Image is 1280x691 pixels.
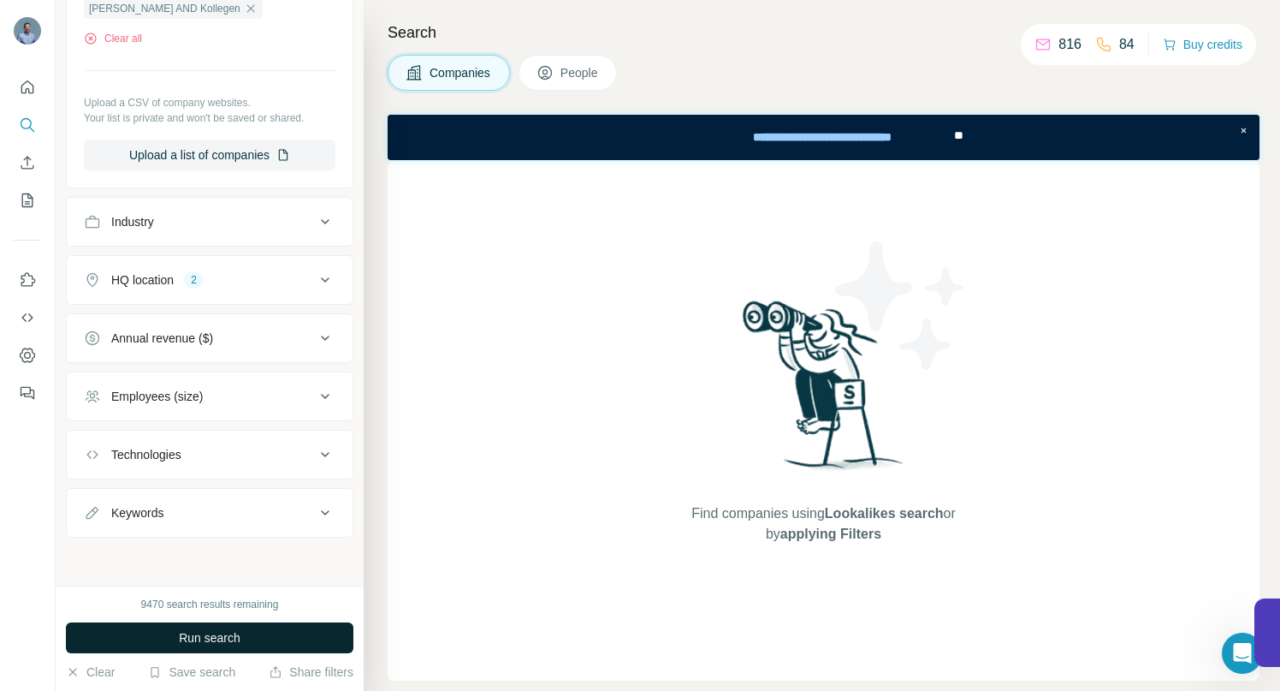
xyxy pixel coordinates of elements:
[111,330,213,347] div: Annual revenue ($)
[84,110,335,126] p: Your list is private and won't be saved or shared.
[84,95,335,110] p: Upload a CSV of company websites.
[67,492,353,533] button: Keywords
[66,622,353,653] button: Run search
[1119,34,1135,55] p: 84
[111,388,203,405] div: Employees (size)
[111,504,163,521] div: Keywords
[388,115,1259,160] iframe: Banner
[14,110,41,140] button: Search
[430,64,492,81] span: Companies
[184,272,204,288] div: 2
[388,21,1259,45] h4: Search
[14,17,41,45] img: Avatar
[14,302,41,333] button: Use Surfe API
[825,506,944,521] span: Lookalikes search
[14,340,41,371] button: Dashboard
[14,147,41,178] button: Enrich CSV
[1222,633,1263,674] iframe: Intercom live chat
[89,1,240,16] span: [PERSON_NAME] AND Kollegen
[66,664,115,681] button: Clear
[141,597,279,612] div: 9470 search results remaining
[560,64,600,81] span: People
[67,259,353,301] button: HQ location2
[111,271,174,289] div: HQ location
[14,378,41,408] button: Feedback
[14,185,41,216] button: My lists
[1163,33,1242,57] button: Buy credits
[780,527,881,541] span: applying Filters
[67,201,353,242] button: Industry
[67,434,353,475] button: Technologies
[111,446,181,463] div: Technologies
[111,213,154,230] div: Industry
[269,664,353,681] button: Share filters
[179,629,240,646] span: Run search
[824,229,978,383] img: Surfe Illustration - Stars
[14,265,41,295] button: Use Surfe on LinkedIn
[84,31,142,46] button: Clear all
[14,72,41,103] button: Quick start
[735,296,913,487] img: Surfe Illustration - Woman searching with binoculars
[148,664,235,681] button: Save search
[686,503,960,545] span: Find companies using or by
[67,318,353,359] button: Annual revenue ($)
[1058,34,1081,55] p: 816
[84,140,335,170] button: Upload a list of companies
[67,376,353,417] button: Employees (size)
